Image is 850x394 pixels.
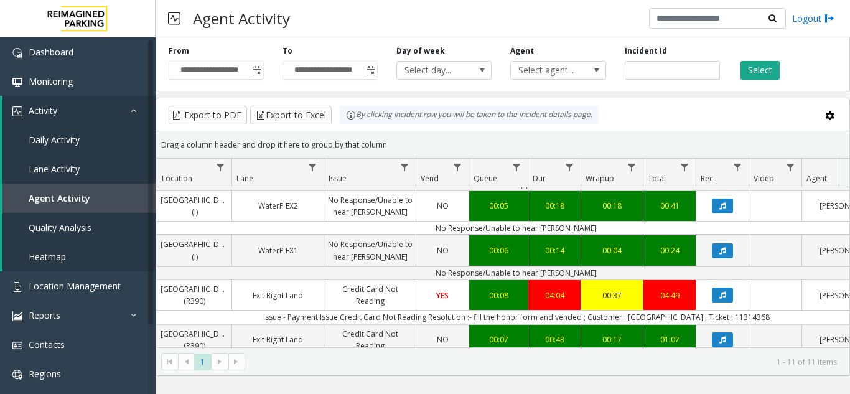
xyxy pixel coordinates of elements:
[212,159,229,176] a: Location Filter Menu
[531,334,577,345] div: 00:43
[581,331,643,349] a: 00:17
[29,75,73,87] span: Monitoring
[729,159,746,176] a: Rec. Filter Menu
[584,245,640,256] div: 00:04
[2,213,156,242] a: Quality Analysis
[2,96,156,125] a: Activity
[157,325,231,355] a: [GEOGRAPHIC_DATA] (R390)
[232,242,324,260] a: WaterP EX1
[754,173,774,184] span: Video
[157,191,231,221] a: [GEOGRAPHIC_DATA] (I)
[329,173,347,184] span: Issue
[782,159,799,176] a: Video Filter Menu
[232,331,324,349] a: Exit Right Land
[157,280,231,310] a: [GEOGRAPHIC_DATA] (R390)
[416,242,469,260] a: NO
[643,286,696,304] a: 04:49
[508,159,525,176] a: Queue Filter Menu
[2,184,156,213] a: Agent Activity
[416,286,469,304] a: YES
[421,173,439,184] span: Vend
[169,106,247,124] button: Export to PDF
[528,286,581,304] a: 04:04
[676,159,693,176] a: Total Filter Menu
[29,280,121,292] span: Location Management
[531,245,577,256] div: 00:14
[584,334,640,345] div: 00:17
[12,340,22,350] img: 'icon'
[12,77,22,87] img: 'icon'
[437,334,449,345] span: NO
[647,245,693,256] div: 00:24
[29,222,91,233] span: Quality Analysis
[2,242,156,271] a: Heatmap
[472,245,525,256] div: 00:06
[581,286,643,304] a: 00:37
[169,45,189,57] label: From
[156,134,849,156] div: Drag a column header and drop it here to group by that column
[648,173,666,184] span: Total
[324,280,416,310] a: Credit Card Not Reading
[29,46,73,58] span: Dashboard
[740,61,780,80] button: Select
[397,62,472,79] span: Select day...
[168,3,180,34] img: pageIcon
[253,357,837,367] kendo-pager-info: 1 - 11 of 11 items
[232,286,324,304] a: Exit Right Land
[250,106,332,124] button: Export to Excel
[469,286,528,304] a: 00:08
[647,200,693,212] div: 00:41
[625,45,667,57] label: Incident Id
[29,368,61,380] span: Regions
[324,325,416,355] a: Credit Card Not Reading
[416,197,469,215] a: NO
[643,197,696,215] a: 00:41
[250,62,263,79] span: Toggle popup
[157,235,231,265] a: [GEOGRAPHIC_DATA] (I)
[236,173,253,184] span: Lane
[472,200,525,212] div: 00:05
[623,159,640,176] a: Wrapup Filter Menu
[2,154,156,184] a: Lane Activity
[643,331,696,349] a: 01:07
[531,289,577,301] div: 04:04
[162,173,192,184] span: Location
[647,289,693,301] div: 04:49
[469,242,528,260] a: 00:06
[643,242,696,260] a: 00:24
[449,159,466,176] a: Vend Filter Menu
[437,200,449,211] span: NO
[533,173,546,184] span: Dur
[824,12,834,25] img: logout
[581,197,643,215] a: 00:18
[469,197,528,215] a: 00:05
[156,159,849,347] div: Data table
[396,45,445,57] label: Day of week
[29,251,66,263] span: Heatmap
[324,235,416,265] a: No Response/Unable to hear [PERSON_NAME]
[528,242,581,260] a: 00:14
[511,62,586,79] span: Select agent...
[469,331,528,349] a: 00:07
[528,197,581,215] a: 00:18
[416,331,469,349] a: NO
[396,159,413,176] a: Issue Filter Menu
[12,48,22,58] img: 'icon'
[12,370,22,380] img: 'icon'
[2,125,156,154] a: Daily Activity
[29,163,80,175] span: Lane Activity
[12,282,22,292] img: 'icon'
[647,334,693,345] div: 01:07
[510,45,534,57] label: Agent
[324,191,416,221] a: No Response/Unable to hear [PERSON_NAME]
[194,354,211,370] span: Page 1
[586,173,614,184] span: Wrapup
[474,173,497,184] span: Queue
[472,334,525,345] div: 00:07
[436,290,449,301] span: YES
[792,12,834,25] a: Logout
[363,62,377,79] span: Toggle popup
[437,245,449,256] span: NO
[29,105,57,116] span: Activity
[304,159,321,176] a: Lane Filter Menu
